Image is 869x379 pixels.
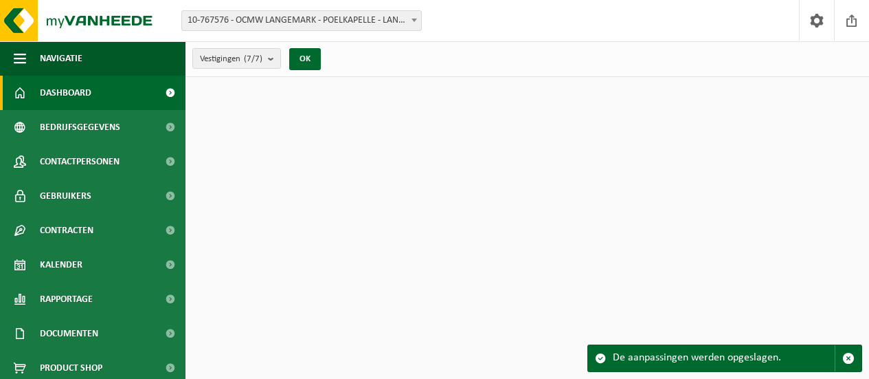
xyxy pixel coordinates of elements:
[182,11,421,30] span: 10-767576 - OCMW LANGEMARK - POELKAPELLE - LANGEMARK-POELKAPELLE
[40,41,82,76] span: Navigatie
[40,76,91,110] span: Dashboard
[192,48,281,69] button: Vestigingen(7/7)
[40,213,93,248] span: Contracten
[613,345,835,371] div: De aanpassingen werden opgeslagen.
[40,110,120,144] span: Bedrijfsgegevens
[40,248,82,282] span: Kalender
[244,54,262,63] count: (7/7)
[289,48,321,70] button: OK
[40,144,120,179] span: Contactpersonen
[40,316,98,351] span: Documenten
[40,179,91,213] span: Gebruikers
[40,282,93,316] span: Rapportage
[200,49,262,69] span: Vestigingen
[181,10,422,31] span: 10-767576 - OCMW LANGEMARK - POELKAPELLE - LANGEMARK-POELKAPELLE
